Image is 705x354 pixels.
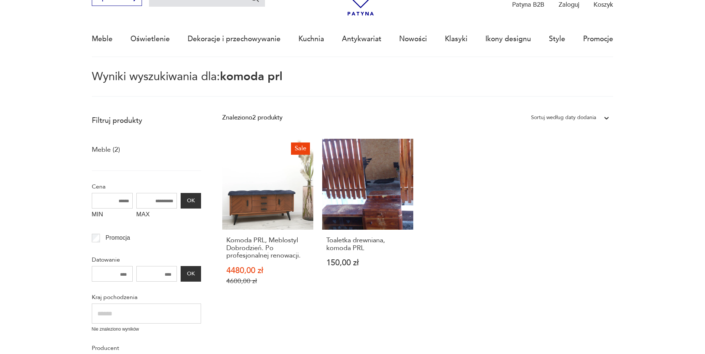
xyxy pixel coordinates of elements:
[298,22,324,56] a: Kuchnia
[326,237,409,252] h3: Toaletka drewniana, komoda PRL
[485,22,531,56] a: Ikony designu
[130,22,170,56] a: Oświetlenie
[220,69,282,84] span: komoda prl
[342,22,381,56] a: Antykwariat
[106,233,130,243] p: Promocja
[92,326,201,333] p: Nie znaleziono wyników
[181,266,201,282] button: OK
[445,22,468,56] a: Klasyki
[188,22,281,56] a: Dekoracje i przechowywanie
[559,0,579,9] p: Zaloguj
[92,22,113,56] a: Meble
[583,22,613,56] a: Promocje
[594,0,613,9] p: Koszyk
[226,267,309,275] p: 4480,00 zł
[226,237,309,259] h3: Komoda PRL, Meblostyl Dobrodzień. Po profesjonalnej renowacji.
[92,292,201,302] p: Kraj pochodzenia
[92,343,201,353] p: Producent
[531,113,596,122] div: Sortuj według daty dodania
[181,193,201,209] button: OK
[136,209,177,223] label: MAX
[92,144,120,156] a: Meble (2)
[92,71,614,97] p: Wyniki wyszukiwania dla:
[92,209,133,223] label: MIN
[549,22,565,56] a: Style
[92,255,201,265] p: Datowanie
[222,139,313,302] a: SaleKomoda PRL, Meblostyl Dobrodzień. Po profesjonalnej renowacji.Komoda PRL, Meblostyl Dobrodzie...
[226,277,309,285] p: 4600,00 zł
[322,139,413,302] a: Toaletka drewniana, komoda PRLToaletka drewniana, komoda PRL150,00 zł
[92,182,201,191] p: Cena
[399,22,427,56] a: Nowości
[512,0,544,9] p: Patyna B2B
[222,113,282,122] div: Znaleziono 2 produkty
[92,116,201,125] p: Filtruj produkty
[326,259,409,267] p: 150,00 zł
